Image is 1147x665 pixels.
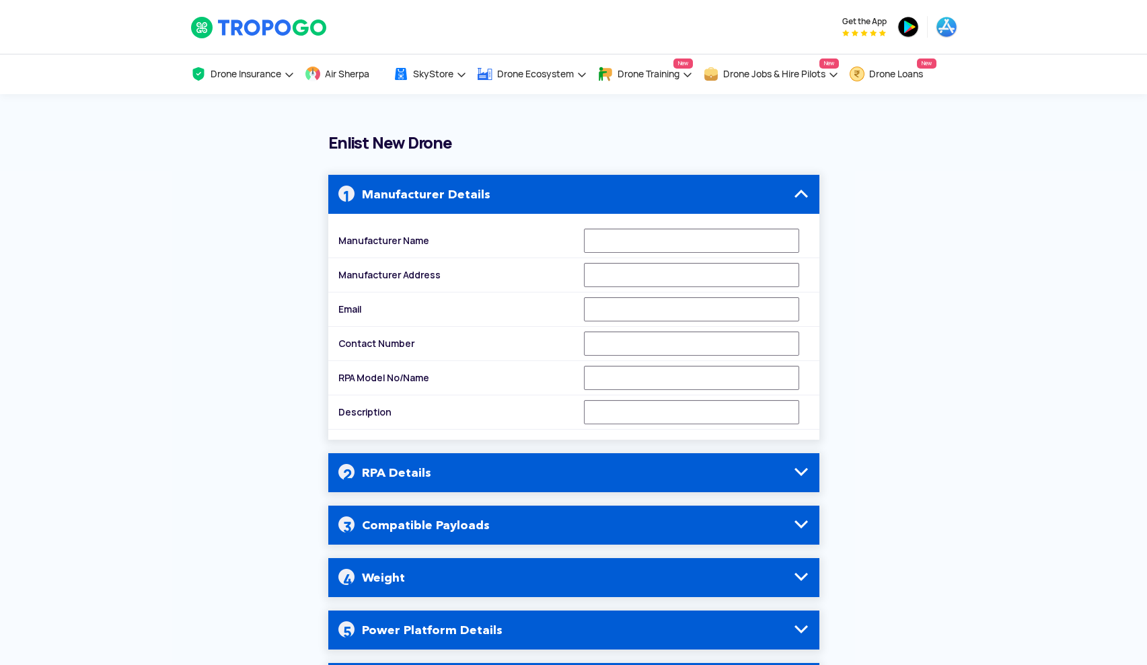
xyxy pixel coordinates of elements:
a: Drone Insurance [190,54,295,94]
img: ic_playstore.png [897,16,919,38]
img: TropoGo Logo [190,16,328,39]
span: Drone Loans [869,69,923,79]
h4: RPA Details [338,453,809,492]
a: Drone Ecosystem [477,54,587,94]
h4: Manufacturer Details [338,175,809,214]
span: Air Sherpa [325,69,369,79]
a: Drone LoansNew [849,54,936,94]
span: Drone Ecosystem [497,69,574,79]
a: Air Sherpa [305,54,383,94]
img: ic_appstore.png [936,16,957,38]
h4: Weight [338,558,809,597]
label: Manufacturer Address [338,263,574,287]
label: Description [338,400,574,424]
span: Get the App [842,16,887,27]
span: Drone Insurance [211,69,281,79]
span: New [917,58,936,69]
label: RPA Model No/Name [338,366,574,390]
h4: Power Platform Details [338,611,809,650]
span: Drone Jobs & Hire Pilots [723,69,825,79]
a: Drone Jobs & Hire PilotsNew [703,54,839,94]
span: Drone Training [618,69,679,79]
img: App Raking [842,30,886,36]
label: Email [338,297,574,321]
h2: Enlist New Drone [328,134,819,151]
span: SkyStore [413,69,453,79]
label: Contact Number [338,331,574,356]
a: Drone TrainingNew [597,54,693,94]
h4: Compatible Payloads [338,506,809,545]
span: New [819,58,839,69]
a: SkyStore [393,54,467,94]
label: Manufacturer Name [338,229,574,253]
span: New [673,58,693,69]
